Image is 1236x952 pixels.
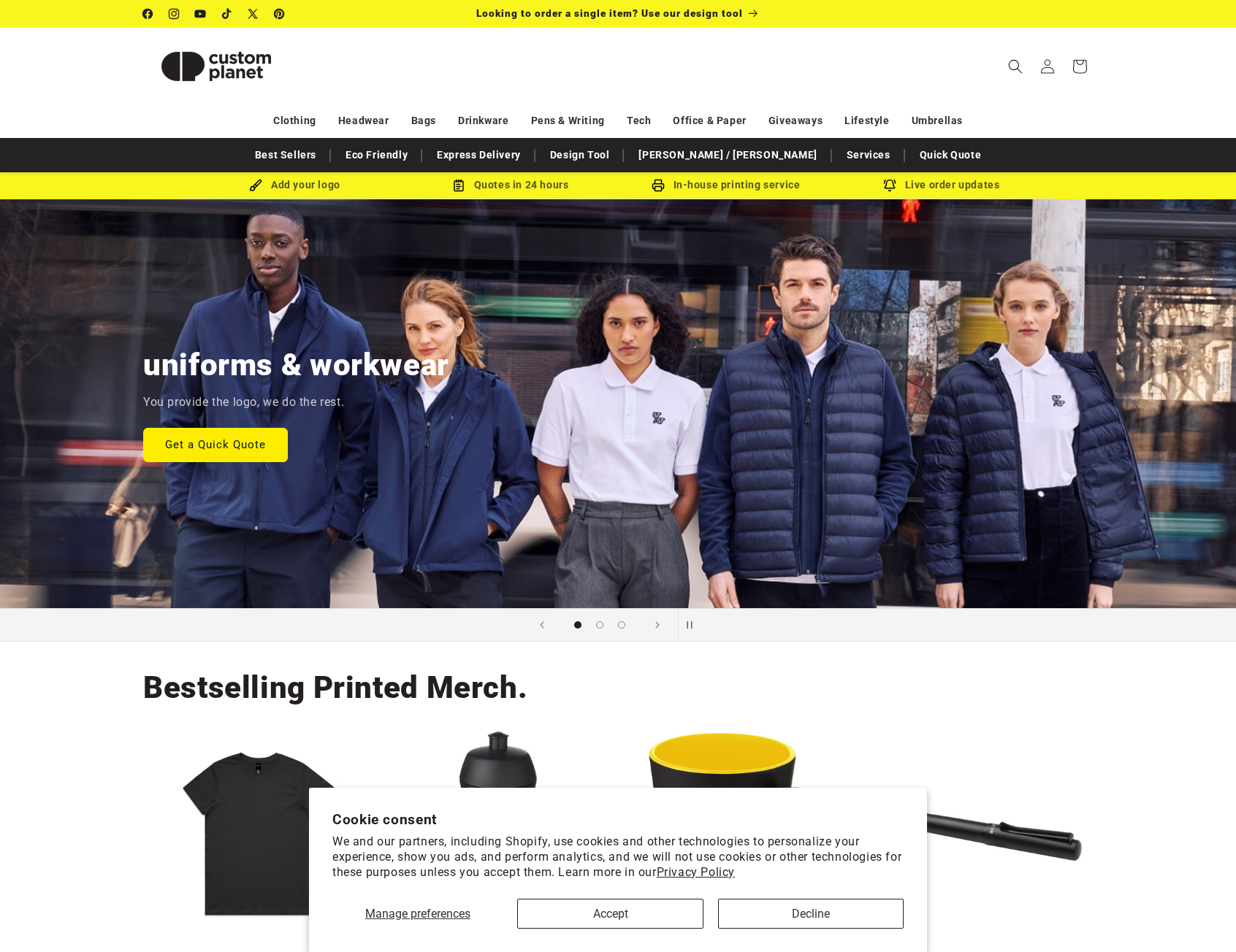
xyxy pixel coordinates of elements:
a: Custom Planet [138,28,295,104]
div: Quotes in 24 hours [403,176,618,194]
button: Accept [517,899,703,929]
button: Decline [718,899,904,929]
a: Design Tool [543,142,617,168]
button: Next slide [641,609,674,641]
a: Giveaways [768,108,823,134]
span: Manage preferences [365,907,470,921]
p: You provide the logo, we do the rest. [143,392,344,413]
a: Services [839,142,898,168]
img: Brush Icon [249,179,262,192]
a: Express Delivery [430,142,528,168]
a: Best Sellers [248,142,324,168]
img: Order Updates Icon [452,179,465,192]
h2: uniforms & workwear [143,345,449,385]
a: Tech [627,108,651,134]
a: [PERSON_NAME] / [PERSON_NAME] [631,142,824,168]
a: Bags [411,108,436,134]
h2: Bestselling Printed Merch. [143,668,527,707]
p: We and our partners, including Shopify, use cookies and other technologies to personalize your ex... [332,834,904,880]
a: Quick Quote [912,142,989,168]
button: Pause slideshow [678,609,710,641]
h2: Cookie consent [332,811,904,828]
button: Load slide 1 of 3 [567,614,589,636]
a: Pens & Writing [531,108,605,134]
a: Eco Friendly [338,142,415,168]
button: Load slide 2 of 3 [589,614,611,636]
button: Previous slide [526,609,558,641]
a: Drinkware [458,108,508,134]
img: Custom Planet [143,34,289,99]
a: Clothing [273,108,316,134]
a: Lifestyle [844,108,889,134]
div: Live order updates [833,176,1049,194]
a: Get a Quick Quote [143,427,288,461]
img: Order updates [883,179,896,192]
a: Office & Paper [673,108,746,134]
button: Manage preferences [332,899,503,929]
a: Privacy Policy [657,865,735,879]
span: Looking to order a single item? Use our design tool [476,7,743,19]
summary: Search [999,50,1031,82]
a: Umbrellas [912,108,963,134]
div: In-house printing service [618,176,833,194]
img: In-house printing [652,179,665,192]
button: Load slide 3 of 3 [611,614,633,636]
div: Add your logo [187,176,403,194]
img: HydroFlex™ 500 ml squeezy sport bottle [394,729,603,938]
img: Oli 360 ml ceramic mug with handle [633,729,842,938]
a: Headwear [338,108,389,134]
